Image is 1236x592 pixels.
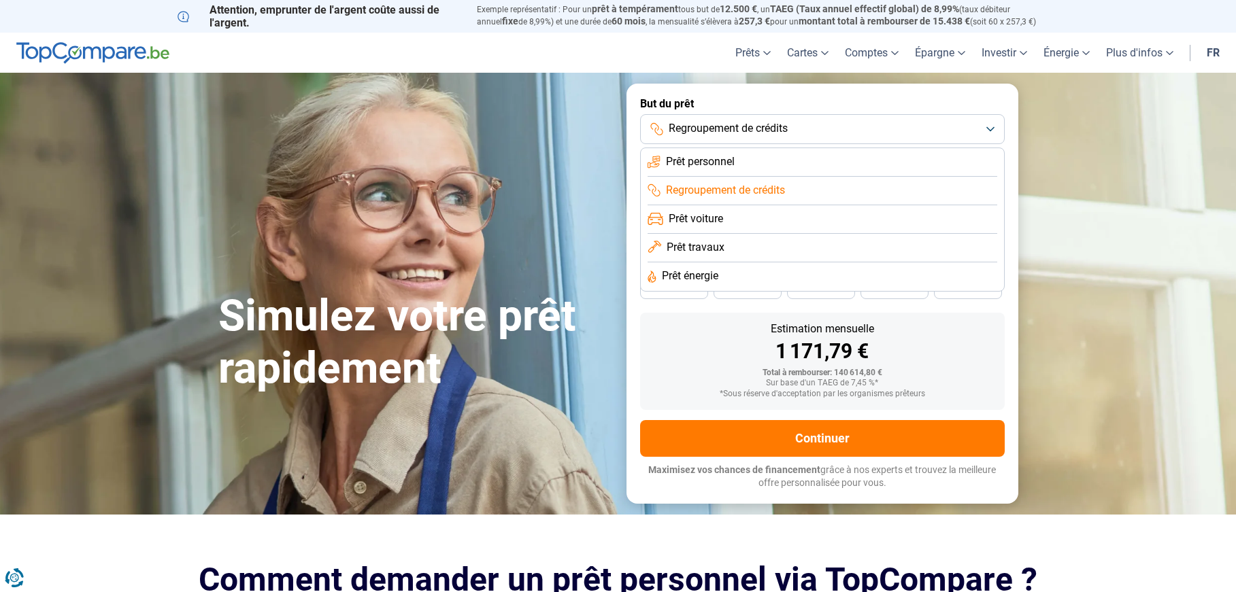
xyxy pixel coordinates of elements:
a: Énergie [1035,33,1098,73]
p: Exemple représentatif : Pour un tous but de , un (taux débiteur annuel de 8,99%) et une durée de ... [477,3,1059,28]
span: 48 mois [659,285,689,293]
div: *Sous réserve d'acceptation par les organismes prêteurs [651,389,994,399]
span: 24 mois [953,285,983,293]
span: Regroupement de crédits [669,121,788,136]
a: Plus d'infos [1098,33,1182,73]
a: Investir [973,33,1035,73]
span: Prêt voiture [669,211,723,226]
span: 12.500 € [720,3,757,14]
div: Estimation mensuelle [651,324,994,334]
span: 60 mois [612,16,646,27]
span: 257,3 € [739,16,770,27]
h1: Simulez votre prêt rapidement [218,290,610,395]
p: grâce à nos experts et trouvez la meilleure offre personnalisée pour vous. [640,464,1005,490]
span: Prêt travaux [667,240,724,255]
button: Continuer [640,420,1005,457]
label: But du prêt [640,97,1005,110]
a: Épargne [907,33,973,73]
div: Total à rembourser: 140 614,80 € [651,368,994,378]
span: 42 mois [733,285,763,293]
span: Prêt énergie [662,268,718,283]
div: 1 171,79 € [651,341,994,362]
span: montant total à rembourser de 15.438 € [799,16,970,27]
a: Prêts [727,33,779,73]
div: Sur base d'un TAEG de 7,45 %* [651,379,994,388]
img: TopCompare [16,42,169,64]
span: 30 mois [880,285,909,293]
button: Regroupement de crédits [640,114,1005,144]
span: 36 mois [806,285,836,293]
a: fr [1199,33,1228,73]
p: Attention, emprunter de l'argent coûte aussi de l'argent. [178,3,461,29]
span: Regroupement de crédits [666,183,785,198]
span: prêt à tempérament [592,3,678,14]
a: Cartes [779,33,837,73]
span: TAEG (Taux annuel effectif global) de 8,99% [770,3,959,14]
span: Prêt personnel [666,154,735,169]
a: Comptes [837,33,907,73]
span: Maximisez vos chances de financement [648,464,820,475]
span: fixe [502,16,518,27]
